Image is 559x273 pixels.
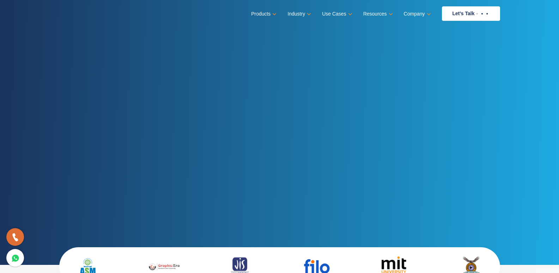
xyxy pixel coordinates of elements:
[322,9,351,19] a: Use Cases
[287,9,310,19] a: Industry
[404,9,430,19] a: Company
[251,9,275,19] a: Products
[442,6,500,21] a: Let’s Talk
[363,9,391,19] a: Resources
